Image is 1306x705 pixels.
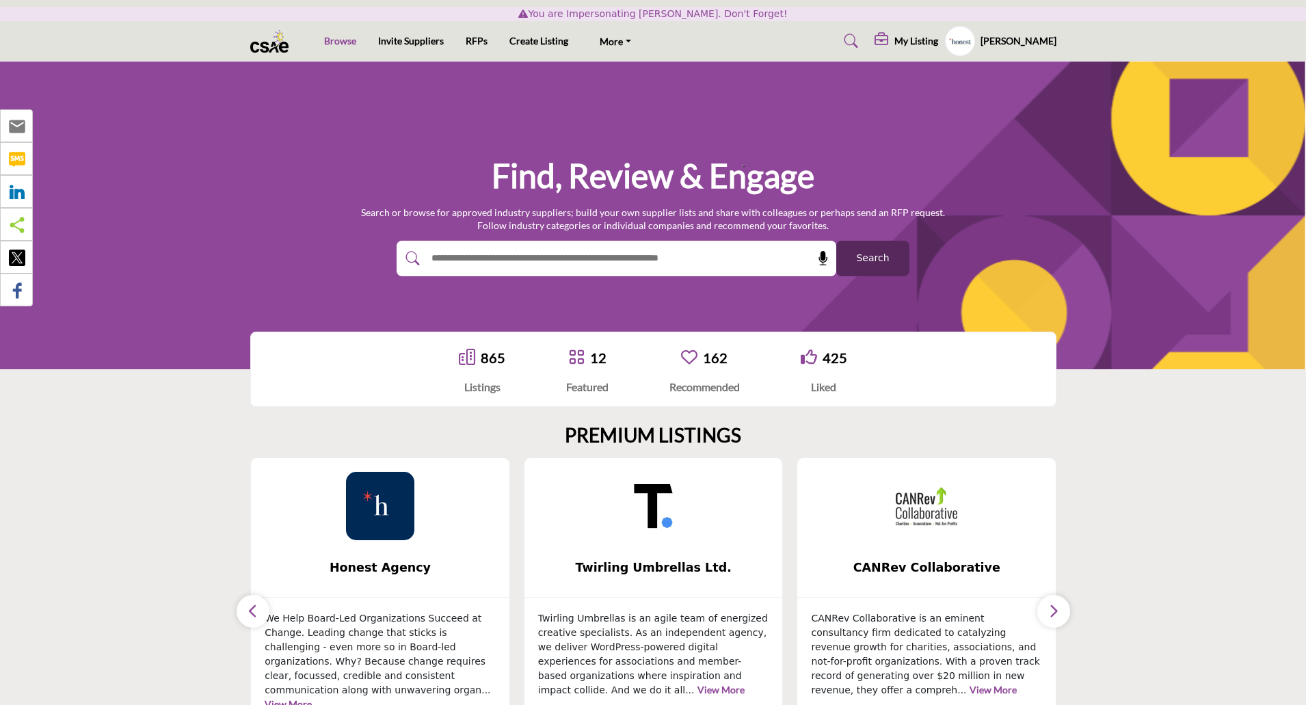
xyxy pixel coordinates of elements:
[818,550,1035,586] b: CANRev Collaborative
[466,35,488,46] a: RFPs
[590,349,607,366] a: 12
[378,35,444,46] a: Invite Suppliers
[801,379,847,395] div: Liked
[818,559,1035,576] span: CANRev Collaborative
[509,35,568,46] a: Create Listing
[492,155,814,197] h1: Find, Review & Engage
[271,559,489,576] span: Honest Agency
[894,35,938,47] h5: My Listing
[703,349,728,366] a: 162
[545,550,762,586] b: Twirling Umbrellas Ltd.
[481,684,490,695] span: ...
[566,379,609,395] div: Featured
[875,33,938,49] div: My Listing
[545,559,762,576] span: Twirling Umbrellas Ltd.
[685,684,694,695] span: ...
[957,684,966,695] span: ...
[481,349,505,366] a: 865
[823,349,847,366] a: 425
[801,349,817,365] i: Go to Liked
[538,611,769,697] p: Twirling Umbrellas is an agile team of energized creative specialists. As an independent agency, ...
[669,379,740,395] div: Recommended
[524,550,783,586] a: Twirling Umbrellas Ltd.
[271,550,489,586] b: Honest Agency
[568,349,585,367] a: Go to Featured
[811,611,1042,697] p: CANRev Collaborative is an eminent consultancy firm dedicated to catalyzing revenue growth for ch...
[565,424,741,447] h2: PREMIUM LISTINGS
[250,30,296,53] img: Site Logo
[797,550,1056,586] a: CANRev Collaborative
[945,26,975,56] button: Show hide supplier dropdown
[459,379,505,395] div: Listings
[831,30,867,52] a: Search
[590,31,641,51] a: More
[346,472,414,540] img: Honest Agency
[361,206,945,232] p: Search or browse for approved industry suppliers; build your own supplier lists and share with co...
[697,684,745,695] a: View More
[251,550,509,586] a: Honest Agency
[324,35,356,46] a: Browse
[892,472,961,540] img: CANRev Collaborative
[681,349,697,367] a: Go to Recommended
[981,34,1056,48] h5: [PERSON_NAME]
[836,241,909,276] button: Search
[856,251,889,265] span: Search
[619,472,688,540] img: Twirling Umbrellas Ltd.
[970,684,1017,695] a: View More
